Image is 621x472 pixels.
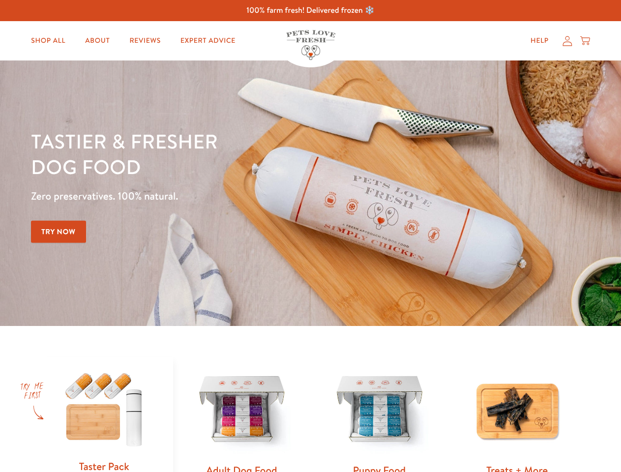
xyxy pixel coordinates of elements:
p: Zero preservatives. 100% natural. [31,187,404,205]
a: Reviews [121,31,168,51]
a: Expert Advice [173,31,243,51]
h1: Tastier & fresher dog food [31,128,404,179]
img: Pets Love Fresh [286,30,335,60]
a: About [77,31,118,51]
a: Shop All [23,31,73,51]
a: Help [523,31,557,51]
a: Try Now [31,221,86,243]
